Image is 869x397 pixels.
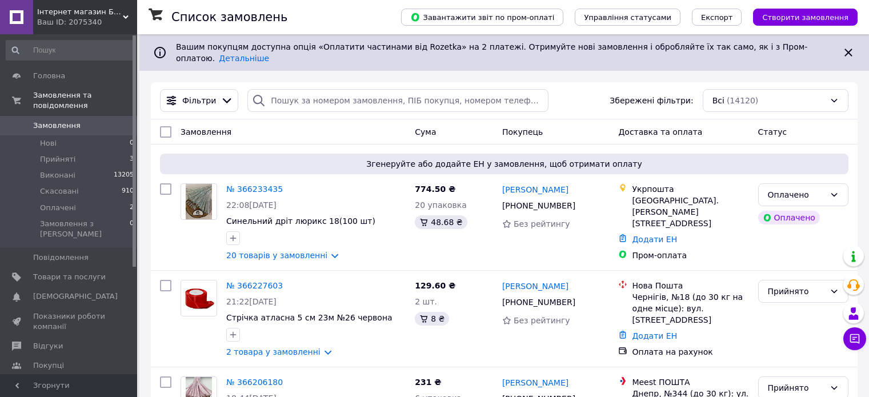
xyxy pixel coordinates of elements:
span: Cума [415,127,436,137]
div: Оплачено [768,189,825,201]
button: Управління статусами [575,9,680,26]
div: Ваш ID: 2075340 [37,17,137,27]
span: Прийняті [40,154,75,165]
span: 910 [122,186,134,197]
button: Створити замовлення [753,9,858,26]
div: Чернігів, №18 (до 30 кг на одне місце): вул. [STREET_ADDRESS] [632,291,748,326]
span: Оплачені [40,203,76,213]
a: [PERSON_NAME] [502,184,568,195]
span: Товари та послуги [33,272,106,282]
input: Пошук [6,40,135,61]
span: 0 [130,219,134,239]
a: Фото товару [181,280,217,316]
a: № 366233435 [226,185,283,194]
span: [DEMOGRAPHIC_DATA] [33,291,118,302]
div: Прийнято [768,285,825,298]
span: Замовлення [181,127,231,137]
span: Доставка та оплата [618,127,702,137]
span: Управління статусами [584,13,671,22]
span: Замовлення з [PERSON_NAME] [40,219,130,239]
span: Завантажити звіт по пром-оплаті [410,12,554,22]
h1: Список замовлень [171,10,287,24]
span: 22:08[DATE] [226,200,277,210]
div: [PHONE_NUMBER] [500,294,578,310]
span: 2 [130,203,134,213]
span: 0 [130,138,134,149]
span: 774.50 ₴ [415,185,455,194]
div: Оплачено [758,211,820,224]
span: Замовлення [33,121,81,131]
a: № 366227603 [226,281,283,290]
a: Фото товару [181,183,217,220]
span: Вашим покупцям доступна опція «Оплатити частинами від Rozetka» на 2 платежі. Отримуйте нові замов... [176,42,807,63]
div: 8 ₴ [415,312,449,326]
span: 13205 [114,170,134,181]
button: Завантажити звіт по пром-оплаті [401,9,563,26]
a: [PERSON_NAME] [502,377,568,388]
div: [PHONE_NUMBER] [500,198,578,214]
div: Нова Пошта [632,280,748,291]
span: Покупець [502,127,543,137]
span: (14120) [727,96,758,105]
img: Фото товару [181,286,217,310]
span: Статус [758,127,787,137]
span: Збережені фільтри: [610,95,693,106]
span: Всі [712,95,724,106]
a: № 366206180 [226,378,283,387]
span: Інтернет магазин Булавки [37,7,123,17]
span: Відгуки [33,341,63,351]
span: Згенеруйте або додайте ЕН у замовлення, щоб отримати оплату [165,158,844,170]
div: Пром-оплата [632,250,748,261]
a: Стрічка атласна 5 см 23м №26 червона [226,313,393,322]
div: Оплата на рахунок [632,346,748,358]
button: Чат з покупцем [843,327,866,350]
div: Meest ПОШТА [632,376,748,388]
span: 20 упаковка [415,200,467,210]
a: Додати ЕН [632,331,677,340]
span: Головна [33,71,65,81]
span: Без рейтингу [514,219,570,228]
span: Покупці [33,360,64,371]
span: Замовлення та повідомлення [33,90,137,111]
span: 231 ₴ [415,378,441,387]
a: Синельний дріт люрикс 18(100 шт) [226,216,375,226]
span: Скасовані [40,186,79,197]
span: 3 [130,154,134,165]
div: 48.68 ₴ [415,215,467,229]
span: 21:22[DATE] [226,297,277,306]
div: Прийнято [768,382,825,394]
span: 2 шт. [415,297,437,306]
span: Нові [40,138,57,149]
a: 20 товарів у замовленні [226,251,327,260]
span: Виконані [40,170,75,181]
img: Фото товару [186,184,213,219]
span: Повідомлення [33,252,89,263]
span: Створити замовлення [762,13,848,22]
a: Детальніше [219,54,269,63]
span: Фільтри [182,95,216,106]
a: Додати ЕН [632,235,677,244]
span: Експорт [701,13,733,22]
button: Експорт [692,9,742,26]
a: 2 товара у замовленні [226,347,321,356]
span: Показники роботи компанії [33,311,106,332]
a: [PERSON_NAME] [502,280,568,292]
div: [GEOGRAPHIC_DATA]. [PERSON_NAME][STREET_ADDRESS] [632,195,748,229]
span: 129.60 ₴ [415,281,455,290]
input: Пошук за номером замовлення, ПІБ покупця, номером телефону, Email, номером накладної [247,89,548,112]
div: Укрпошта [632,183,748,195]
span: Без рейтингу [514,316,570,325]
a: Створити замовлення [742,12,858,21]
